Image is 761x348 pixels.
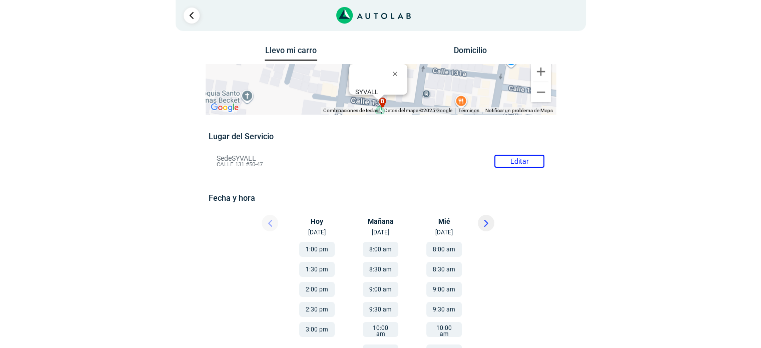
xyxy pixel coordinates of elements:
a: Link al sitio de autolab [336,10,411,20]
span: b [380,97,384,106]
a: Abre esta zona en Google Maps (se abre en una nueva ventana) [208,101,241,114]
h5: Fecha y hora [209,193,552,203]
a: Ir al paso anterior [184,8,200,24]
button: 1:00 pm [299,242,335,257]
button: Cerrar [385,62,409,86]
button: Ampliar [531,62,551,82]
button: 10:00 am [426,322,462,337]
b: SYVALL [355,88,378,96]
button: 10:00 am [363,322,398,337]
h5: Lugar del Servicio [209,132,552,141]
button: 9:30 am [426,302,462,317]
button: 8:00 am [363,242,398,257]
button: 3:00 pm [299,322,335,337]
div: CALLE 131 #50-47 [355,88,407,103]
button: 8:00 am [426,242,462,257]
button: 8:30 am [426,262,462,277]
button: 2:30 pm [299,302,335,317]
span: Datos del mapa ©2025 Google [384,108,452,113]
button: Domicilio [444,46,496,60]
button: 9:30 am [363,302,398,317]
button: 9:00 am [426,282,462,297]
button: 9:00 am [363,282,398,297]
button: 8:30 am [363,262,398,277]
button: Combinaciones de teclas [323,107,378,114]
button: 2:00 pm [299,282,335,297]
button: 1:30 pm [299,262,335,277]
button: Reducir [531,82,551,102]
img: Google [208,101,241,114]
button: Llevo mi carro [265,46,317,61]
a: Notificar un problema de Maps [485,108,553,113]
a: Términos (se abre en una nueva pestaña) [458,108,479,113]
